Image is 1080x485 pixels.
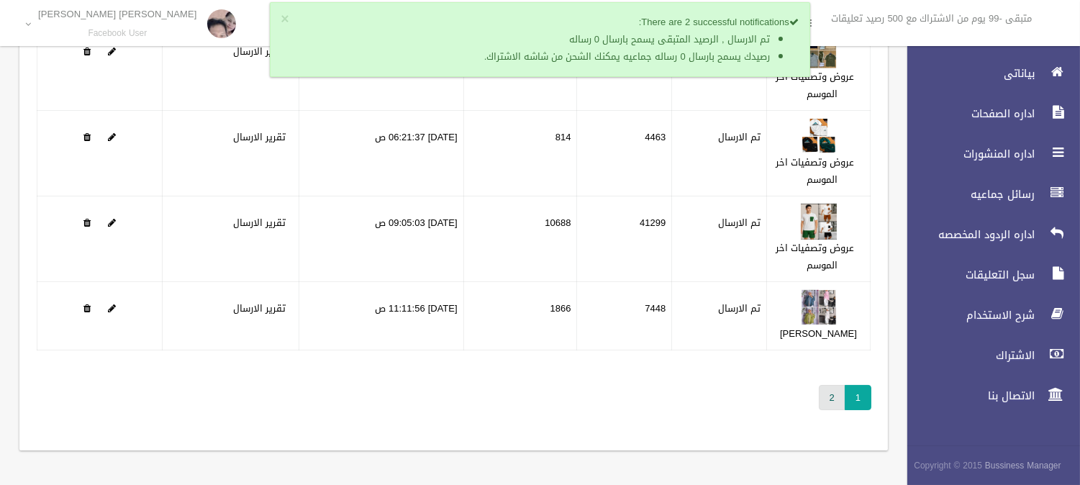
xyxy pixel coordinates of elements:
label: تم الارسال [718,129,761,146]
label: تم الارسال [718,300,761,317]
img: 638922356082161922.jpeg [801,289,837,325]
a: عروض وتصفيات اخر الموسم [776,239,854,274]
span: سجل التعليقات [895,268,1039,282]
a: Edit [108,299,116,317]
a: Edit [108,214,116,232]
a: [PERSON_NAME] [780,325,857,343]
a: رسائل جماعيه [895,178,1080,210]
small: Facebook User [38,28,197,39]
strong: There are 2 successful notifications: [639,13,799,31]
a: Edit [801,214,837,232]
a: بياناتى [895,58,1080,89]
a: تقرير الارسال [233,299,286,317]
a: تقرير الارسال [233,214,286,232]
li: تم الارسال , الرصيد المتبقى يسمح بارسال 0 رساله [307,31,770,48]
strong: Bussiness Manager [985,458,1061,473]
td: 10688 [463,196,577,282]
td: [DATE] 09:05:03 ص [299,196,463,282]
a: عروض وتصفيات اخر الموسم [776,153,854,189]
a: Edit [108,128,116,146]
a: تقرير الارسال [233,128,286,146]
a: عروض وتصفيات اخر الموسم [776,68,854,103]
a: شرح الاستخدام [895,299,1080,331]
td: [DATE] 06:21:37 ص [299,111,463,196]
span: Copyright © 2015 [914,458,982,473]
td: 814 [463,111,577,196]
span: رسائل جماعيه [895,187,1039,201]
a: اداره الردود المخصصه [895,219,1080,250]
a: الاتصال بنا [895,380,1080,412]
span: الاشتراك [895,348,1039,363]
span: اداره الردود المخصصه [895,227,1039,242]
li: رصيدك يسمح بارسال 0 رساله جماعيه يمكنك الشحن من شاشه الاشتراك. [307,48,770,65]
a: الاشتراك [895,340,1080,371]
td: 4463 [577,111,672,196]
span: الاتصال بنا [895,389,1039,403]
a: اداره المنشورات [895,138,1080,170]
label: تم الارسال [718,214,761,232]
span: اداره المنشورات [895,147,1039,161]
td: [DATE] 11:11:56 ص [299,282,463,350]
img: 638921317530789184.jpeg [801,118,837,154]
button: × [281,12,289,27]
td: 1866 [463,282,577,350]
a: Edit [801,128,837,146]
a: سجل التعليقات [895,259,1080,291]
span: بياناتى [895,66,1039,81]
span: 1 [845,385,871,410]
a: اداره الصفحات [895,98,1080,130]
a: Edit [801,42,837,60]
img: 638921418524610699.jpeg [801,204,837,240]
td: 7448 [577,282,672,350]
a: Edit [801,299,837,317]
td: 41299 [577,196,672,282]
span: شرح الاستخدام [895,308,1039,322]
a: 2 [819,385,845,410]
span: اداره الصفحات [895,106,1039,121]
p: [PERSON_NAME] [PERSON_NAME] [38,9,197,19]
